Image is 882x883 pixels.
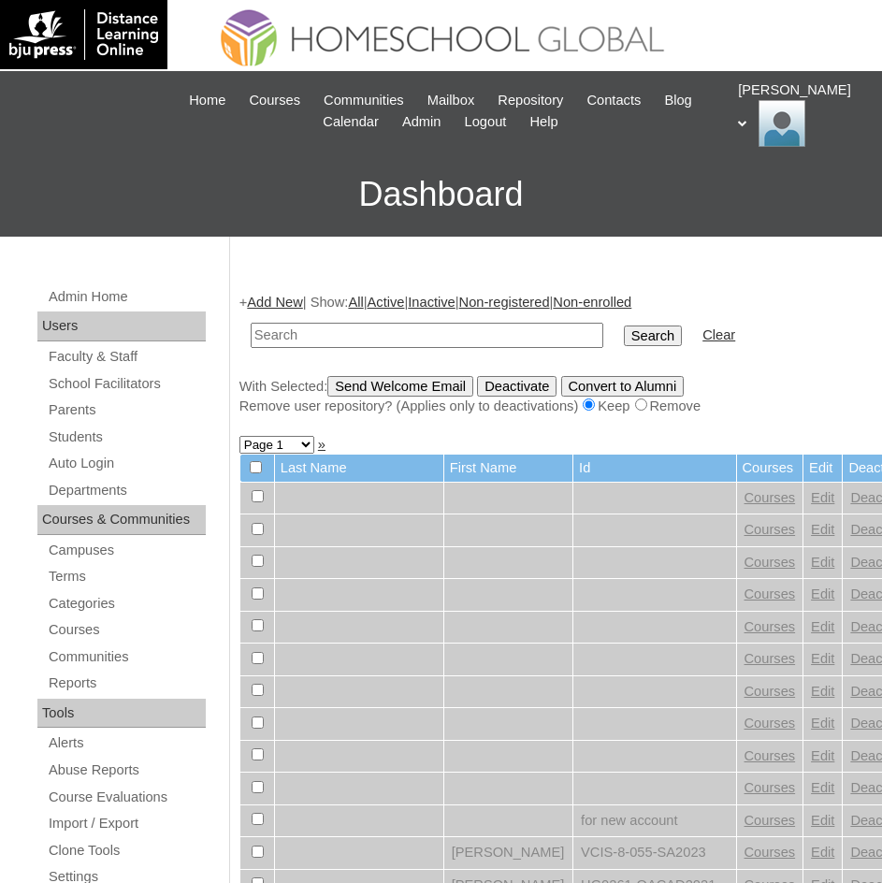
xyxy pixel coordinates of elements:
[180,90,235,111] a: Home
[811,522,834,537] a: Edit
[47,618,206,642] a: Courses
[275,455,443,482] td: Last Name
[37,699,206,729] div: Tools
[239,397,863,416] div: Remove user repository? (Applies only to deactivations) Keep Remove
[811,748,834,763] a: Edit
[737,455,803,482] td: Courses
[738,80,863,147] div: [PERSON_NAME]
[47,592,206,615] a: Categories
[368,295,405,310] a: Active
[408,295,455,310] a: Inactive
[348,295,363,310] a: All
[37,311,206,341] div: Users
[702,327,735,342] a: Clear
[553,295,631,310] a: Non-enrolled
[759,100,805,147] img: Ariane Ebuen
[9,9,158,60] img: logo-white.png
[47,672,206,695] a: Reports
[573,805,735,837] td: for new account
[811,619,834,634] a: Edit
[313,111,387,133] a: Calendar
[745,651,796,666] a: Courses
[745,522,796,537] a: Courses
[573,837,735,869] td: VCIS-8-055-SA2023
[323,111,378,133] span: Calendar
[47,398,206,422] a: Parents
[239,293,863,416] div: + | Show: | | | |
[47,839,206,862] a: Clone Tools
[47,479,206,502] a: Departments
[811,780,834,795] a: Edit
[393,111,451,133] a: Admin
[239,376,863,416] div: With Selected:
[318,437,325,452] a: »
[251,323,603,348] input: Search
[745,716,796,731] a: Courses
[488,90,572,111] a: Repository
[664,90,691,111] span: Blog
[745,555,796,570] a: Courses
[47,426,206,449] a: Students
[811,490,834,505] a: Edit
[9,152,873,237] h3: Dashboard
[47,565,206,588] a: Terms
[586,90,641,111] span: Contacts
[745,748,796,763] a: Courses
[327,376,473,397] input: Send Welcome Email
[529,111,557,133] span: Help
[477,376,557,397] input: Deactivate
[444,837,572,869] td: [PERSON_NAME]
[47,731,206,755] a: Alerts
[745,780,796,795] a: Courses
[314,90,413,111] a: Communities
[745,619,796,634] a: Courses
[324,90,404,111] span: Communities
[811,651,834,666] a: Edit
[811,716,834,731] a: Edit
[247,295,302,310] a: Add New
[520,111,567,133] a: Help
[459,295,550,310] a: Non-registered
[47,345,206,369] a: Faculty & Staff
[745,845,796,860] a: Courses
[47,759,206,782] a: Abuse Reports
[577,90,650,111] a: Contacts
[811,684,834,699] a: Edit
[47,786,206,809] a: Course Evaluations
[47,539,206,562] a: Campuses
[239,90,310,111] a: Courses
[427,90,475,111] span: Mailbox
[561,376,685,397] input: Convert to Alumni
[811,555,834,570] a: Edit
[189,90,225,111] span: Home
[418,90,484,111] a: Mailbox
[624,326,682,346] input: Search
[47,285,206,309] a: Admin Home
[811,813,834,828] a: Edit
[745,813,796,828] a: Courses
[745,586,796,601] a: Courses
[47,812,206,835] a: Import / Export
[745,684,796,699] a: Courses
[37,505,206,535] div: Courses & Communities
[465,111,507,133] span: Logout
[47,372,206,396] a: School Facilitators
[402,111,441,133] span: Admin
[444,455,572,482] td: First Name
[655,90,701,111] a: Blog
[803,455,842,482] td: Edit
[249,90,300,111] span: Courses
[455,111,516,133] a: Logout
[573,455,735,482] td: Id
[47,452,206,475] a: Auto Login
[745,490,796,505] a: Courses
[498,90,563,111] span: Repository
[811,845,834,860] a: Edit
[811,586,834,601] a: Edit
[47,645,206,669] a: Communities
